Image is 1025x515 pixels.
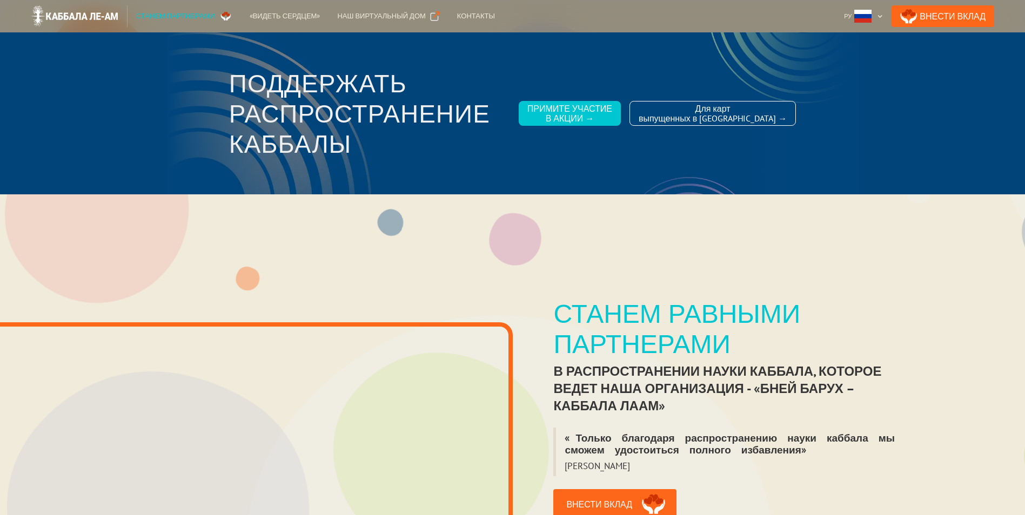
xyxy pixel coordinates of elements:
[844,11,852,22] div: Ру
[457,11,495,22] div: Контакты
[337,11,425,22] div: Наш виртуальный дом
[840,5,887,27] div: Ру
[639,104,787,123] div: Для карт выпущенных в [GEOGRAPHIC_DATA] →
[553,298,903,358] div: Станем равными партнерами
[629,101,796,126] a: Для картвыпущенных в [GEOGRAPHIC_DATA] →
[250,11,320,22] div: «Видеть сердцем»
[128,5,241,27] a: Станем партнерами
[329,5,448,27] a: Наш виртуальный дом
[229,68,510,159] h3: Поддержать распространение каббалы
[527,104,612,123] div: Примите участие в акции →
[553,460,639,476] blockquote: [PERSON_NAME]
[553,428,903,460] blockquote: «Только благодаря распространению науки каббала мы сможем удостоиться полного избавления»
[519,101,621,126] a: Примите участиев акции →
[448,5,504,27] a: Контакты
[553,363,903,415] div: в распространении науки каббала, которое ведет наша организация - «Бней Барух – Каббала лаАм»
[136,11,215,22] div: Станем партнерами
[892,5,994,27] a: Внести Вклад
[241,5,329,27] a: «Видеть сердцем»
